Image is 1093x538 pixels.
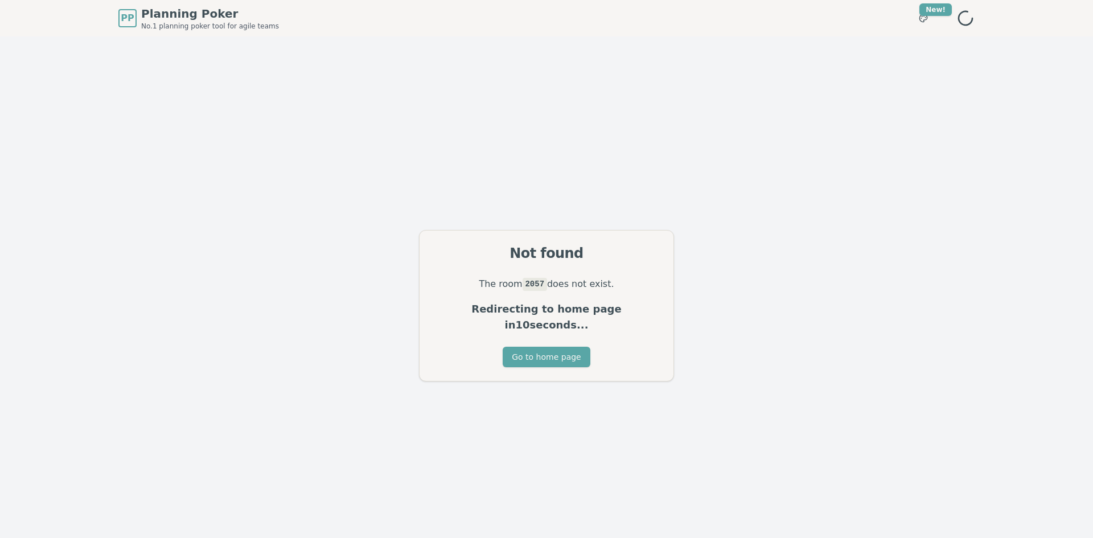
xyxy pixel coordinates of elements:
p: Redirecting to home page in 10 seconds... [433,301,660,333]
p: The room does not exist. [433,276,660,292]
button: Go to home page [503,347,590,367]
div: New! [919,3,952,16]
span: PP [121,11,134,25]
div: Not found [433,244,660,262]
span: Planning Poker [141,6,279,22]
a: PPPlanning PokerNo.1 planning poker tool for agile teams [118,6,279,31]
span: No.1 planning poker tool for agile teams [141,22,279,31]
button: New! [913,8,934,28]
code: 2057 [523,278,547,290]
